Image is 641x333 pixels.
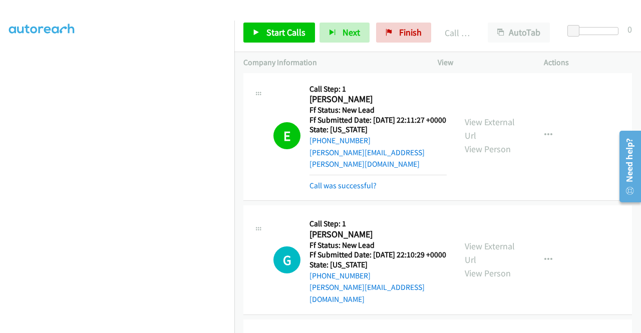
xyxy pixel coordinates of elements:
h2: [PERSON_NAME] [309,94,443,105]
p: Call Completed [445,26,470,40]
span: Start Calls [266,27,305,38]
h5: Ff Submitted Date: [DATE] 22:10:29 +0000 [309,250,447,260]
a: [PERSON_NAME][EMAIL_ADDRESS][DOMAIN_NAME] [309,282,425,304]
h1: E [273,122,300,149]
h5: State: [US_STATE] [309,260,447,270]
h5: Call Step: 1 [309,84,447,94]
a: [PHONE_NUMBER] [309,271,371,280]
a: View External Url [465,116,515,141]
a: [PHONE_NUMBER] [309,136,371,145]
a: View External Url [465,240,515,265]
div: 0 [627,23,632,36]
h5: State: [US_STATE] [309,125,447,135]
span: Finish [399,27,422,38]
span: Next [343,27,360,38]
a: [PERSON_NAME][EMAIL_ADDRESS][PERSON_NAME][DOMAIN_NAME] [309,148,425,169]
h5: Call Step: 1 [309,219,447,229]
h5: Ff Status: New Lead [309,240,447,250]
a: View Person [465,143,511,155]
p: Actions [544,57,632,69]
iframe: Resource Center [612,127,641,206]
button: Next [319,23,370,43]
div: The call is yet to be attempted [273,246,300,273]
a: View Person [465,267,511,279]
h2: [PERSON_NAME] [309,229,443,240]
button: AutoTab [488,23,550,43]
h5: Ff Status: New Lead [309,105,447,115]
a: Call was successful? [309,181,377,190]
h1: G [273,246,300,273]
div: Delay between calls (in seconds) [572,27,618,35]
h5: Ff Submitted Date: [DATE] 22:11:27 +0000 [309,115,447,125]
p: View [438,57,526,69]
a: Finish [376,23,431,43]
p: Company Information [243,57,420,69]
a: Start Calls [243,23,315,43]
